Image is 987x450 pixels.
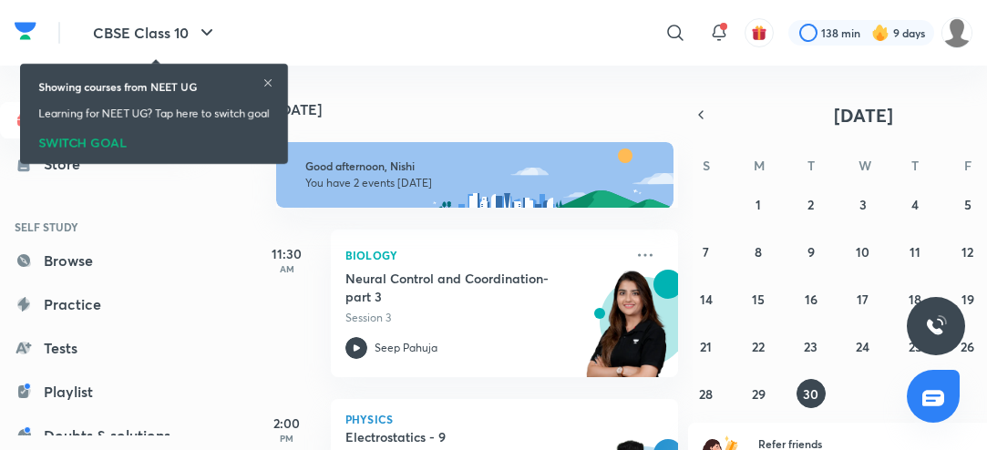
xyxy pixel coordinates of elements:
[692,332,721,361] button: September 21, 2025
[703,243,709,261] abbr: September 7, 2025
[797,379,826,408] button: September 30, 2025
[871,24,889,42] img: streak
[744,237,773,266] button: September 8, 2025
[856,338,869,355] abbr: September 24, 2025
[752,385,766,403] abbr: September 29, 2025
[15,17,36,45] img: Company Logo
[953,284,982,313] button: September 19, 2025
[848,332,878,361] button: September 24, 2025
[909,338,922,355] abbr: September 25, 2025
[82,15,229,51] button: CBSE Class 10
[857,291,869,308] abbr: September 17, 2025
[859,196,867,213] abbr: September 3, 2025
[961,338,974,355] abbr: September 26, 2025
[804,338,817,355] abbr: September 23, 2025
[276,142,673,208] img: afternoon
[754,157,765,174] abbr: Monday
[744,189,773,219] button: September 1, 2025
[251,263,324,274] p: AM
[375,340,437,356] p: Seep Pahuja
[251,414,324,433] h5: 2:00
[953,332,982,361] button: September 26, 2025
[797,237,826,266] button: September 9, 2025
[744,379,773,408] button: September 29, 2025
[15,17,36,49] a: Company Logo
[752,291,765,308] abbr: September 15, 2025
[925,315,947,337] img: ttu
[900,237,930,266] button: September 11, 2025
[911,157,919,174] abbr: Thursday
[961,243,973,261] abbr: September 12, 2025
[703,157,710,174] abbr: Sunday
[251,433,324,444] p: PM
[276,102,696,117] h4: [DATE]
[345,414,663,424] p: Physics
[251,244,324,263] h5: 11:30
[848,189,878,219] button: September 3, 2025
[692,237,721,266] button: September 7, 2025
[752,338,765,355] abbr: September 22, 2025
[345,428,572,446] h5: Electrostatics - 9
[807,196,814,213] abbr: September 2, 2025
[345,270,572,306] h5: Neural Control and Coordination- part 3
[38,129,270,149] div: SWITCH GOAL
[755,243,762,261] abbr: September 8, 2025
[953,189,982,219] button: September 5, 2025
[807,157,815,174] abbr: Tuesday
[699,385,713,403] abbr: September 28, 2025
[858,157,871,174] abbr: Wednesday
[961,291,974,308] abbr: September 19, 2025
[964,157,972,174] abbr: Friday
[38,106,270,122] p: Learning for NEET UG? Tap here to switch goal
[305,159,649,173] h6: Good afternoon, Nishi
[692,284,721,313] button: September 14, 2025
[797,332,826,361] button: September 23, 2025
[797,284,826,313] button: September 16, 2025
[700,291,713,308] abbr: September 14, 2025
[805,291,817,308] abbr: September 16, 2025
[953,237,982,266] button: September 12, 2025
[900,189,930,219] button: September 4, 2025
[900,332,930,361] button: September 25, 2025
[834,103,893,128] span: [DATE]
[797,189,826,219] button: September 2, 2025
[848,284,878,313] button: September 17, 2025
[909,291,921,308] abbr: September 18, 2025
[751,25,767,41] img: avatar
[744,284,773,313] button: September 15, 2025
[745,18,774,47] button: avatar
[964,196,972,213] abbr: September 5, 2025
[744,332,773,361] button: September 22, 2025
[910,243,920,261] abbr: September 11, 2025
[856,243,869,261] abbr: September 10, 2025
[848,237,878,266] button: September 10, 2025
[807,243,815,261] abbr: September 9, 2025
[911,196,919,213] abbr: September 4, 2025
[900,284,930,313] button: September 18, 2025
[38,78,197,95] h6: Showing courses from NEET UG
[345,244,623,266] p: Biology
[692,379,721,408] button: September 28, 2025
[305,176,649,190] p: You have 2 events [DATE]
[756,196,761,213] abbr: September 1, 2025
[578,270,678,395] img: unacademy
[941,17,972,48] img: Nishi raghuwanshi
[700,338,712,355] abbr: September 21, 2025
[803,385,818,403] abbr: September 30, 2025
[345,310,623,326] p: Session 3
